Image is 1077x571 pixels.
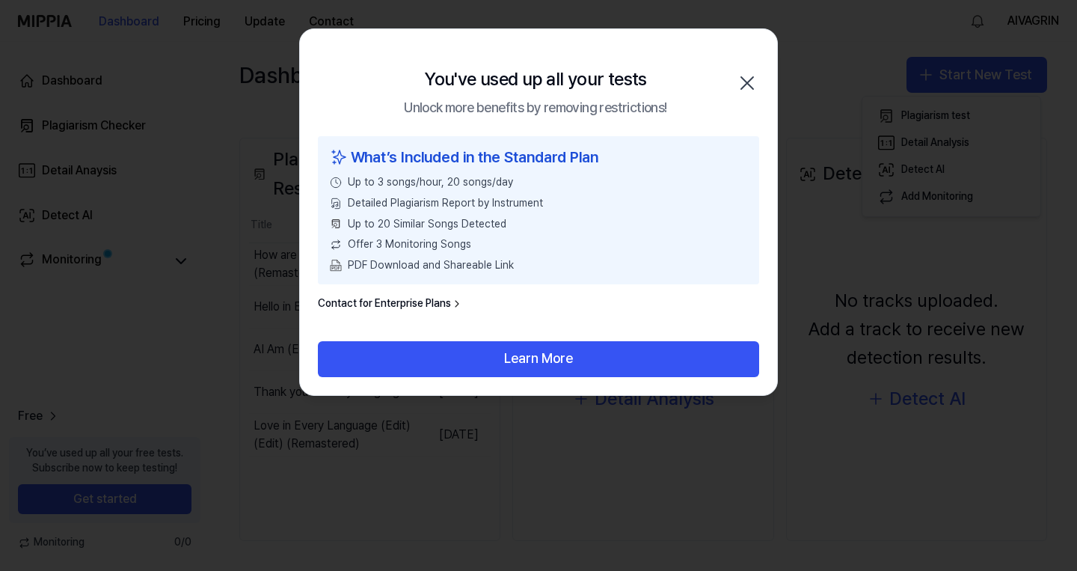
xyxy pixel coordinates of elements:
[348,175,513,190] span: Up to 3 songs/hour, 20 songs/day
[330,145,747,169] div: What’s Included in the Standard Plan
[424,65,647,94] div: You've used up all your tests
[348,196,543,211] span: Detailed Plagiarism Report by Instrument
[318,341,759,377] button: Learn More
[330,260,342,272] img: PDF Download
[404,97,666,119] div: Unlock more benefits by removing restrictions!
[318,296,463,311] a: Contact for Enterprise Plans
[330,145,348,169] img: sparkles icon
[348,217,506,232] span: Up to 20 Similar Songs Detected
[348,258,514,273] span: PDF Download and Shareable Link
[348,237,471,252] span: Offer 3 Monitoring Songs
